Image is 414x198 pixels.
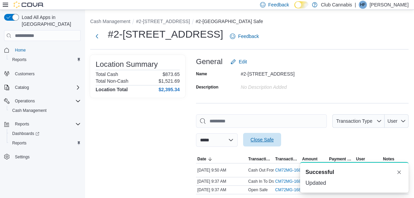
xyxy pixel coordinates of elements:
button: Payment Methods [328,155,355,163]
button: Date [196,155,247,163]
button: Cash Management [90,19,130,24]
span: Dashboards [12,131,39,136]
h3: Location Summary [96,60,158,68]
span: Reports [12,140,26,146]
span: Settings [12,153,81,161]
span: User [388,118,398,124]
button: Transaction Type [247,155,274,163]
span: Operations [12,97,81,105]
p: | [355,1,356,9]
span: Catalog [12,83,81,92]
a: Settings [12,153,32,161]
span: Operations [15,98,35,104]
h3: General [196,58,222,66]
div: #2-[STREET_ADDRESS] [241,68,332,77]
button: User [355,155,382,163]
button: Customers [1,68,83,78]
span: Customers [12,69,81,78]
span: Feedback [268,1,289,8]
nav: An example of EuiBreadcrumbs [90,18,409,26]
span: Transaction Type [248,156,273,162]
span: Transaction Type [336,118,372,124]
h4: $2,395.34 [159,87,180,92]
p: Open Safe [248,187,268,193]
span: Edit [239,58,247,65]
input: Dark Mode [294,1,309,8]
h1: #2-[STREET_ADDRESS] [108,27,223,41]
button: Cash Management [7,106,83,115]
span: HF [360,1,366,9]
button: Reports [7,138,83,148]
button: Settings [1,152,83,162]
span: Reports [12,57,26,62]
button: Notes [382,155,409,163]
button: Reports [7,55,83,64]
button: Operations [1,96,83,106]
span: Settings [15,154,29,160]
button: Operations [12,97,38,105]
h6: Total Cash [96,72,118,77]
span: Customers [15,71,35,77]
span: Successful [305,168,334,176]
h6: Total Non-Cash [96,78,129,84]
a: Feedback [227,29,261,43]
p: Cash Out From Drawer (Drawer 1) [248,167,311,173]
button: Transaction Type [332,114,385,128]
span: Feedback [238,33,259,40]
span: Reports [12,120,81,128]
label: Name [196,71,207,77]
div: Notification [305,168,403,176]
button: #2-[STREET_ADDRESS] [136,19,190,24]
span: Reports [9,139,81,147]
img: Cova [14,1,44,8]
button: Catalog [12,83,32,92]
p: $1,521.69 [159,78,180,84]
div: No Description added [241,82,332,90]
span: Cash Management [12,108,46,113]
span: Transaction # [275,156,300,162]
span: Close Safe [251,136,274,143]
span: Load All Apps in [GEOGRAPHIC_DATA] [19,14,81,27]
button: Reports [1,119,83,129]
a: CM72MG-16870External link [275,179,311,184]
a: CM72MG-16869External link [275,187,311,193]
button: Amount [301,155,328,163]
p: Cash In To Drawer (Drawer 1) [248,179,302,184]
div: Updated [305,179,403,187]
button: Catalog [1,83,83,92]
span: Catalog [15,85,29,90]
span: Home [15,47,26,53]
div: [DATE] 9:50 AM [196,166,247,174]
a: Cash Management [9,106,49,115]
a: Dashboards [9,130,42,138]
button: Dismiss toast [395,168,403,176]
button: Next [90,29,104,43]
h4: Location Total [96,87,128,92]
a: Customers [12,70,37,78]
a: Reports [9,139,29,147]
button: Transaction # [274,155,301,163]
button: User [385,114,409,128]
button: Home [1,45,83,55]
div: [DATE] 9:37 AM [196,186,247,194]
span: Dashboards [9,130,81,138]
p: [PERSON_NAME] [370,1,409,9]
a: CM72MG-16879External link [275,167,311,173]
span: Home [12,46,81,54]
span: Reports [9,56,81,64]
span: Cash Management [9,106,81,115]
a: Reports [9,56,29,64]
input: This is a search bar. As you type, the results lower in the page will automatically filter. [196,114,327,128]
span: Date [197,156,206,162]
label: Description [196,84,218,90]
p: $873.65 [162,72,180,77]
a: Dashboards [7,129,83,138]
span: Reports [15,121,29,127]
div: Heather Fry [359,1,367,9]
div: [DATE] 9:37 AM [196,177,247,185]
p: Club Cannabis [321,1,352,9]
button: #2-[GEOGRAPHIC_DATA] Safe [196,19,263,24]
button: Close Safe [243,133,281,146]
button: Reports [12,120,32,128]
